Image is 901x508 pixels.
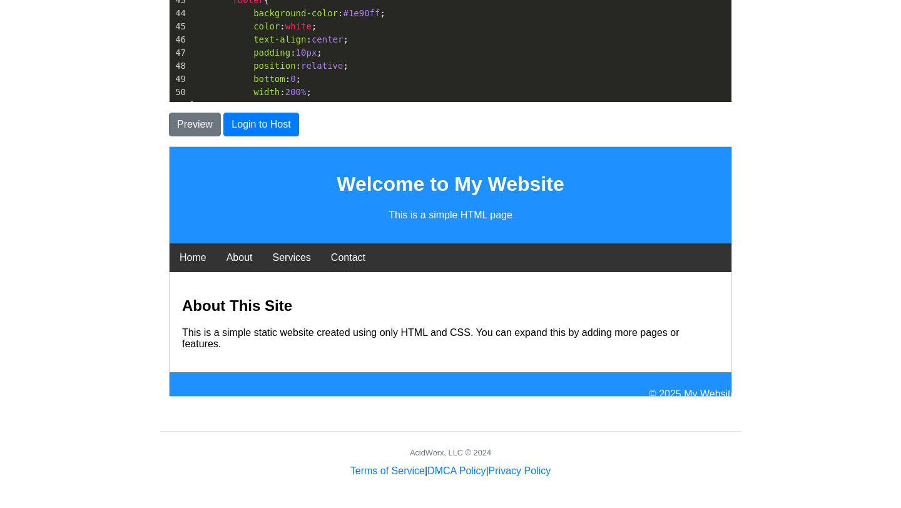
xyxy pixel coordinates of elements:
[151,96,206,125] a: Contact
[190,74,301,84] span: : ;
[223,113,298,136] button: Login to Host
[350,464,551,479] div: | |
[170,46,188,59] div: 47
[296,48,317,58] span: 10px
[170,20,188,33] div: 45
[190,8,385,18] span: : ;
[350,465,425,476] a: Terms of Service
[13,26,549,49] h1: Welcome to My Website
[170,99,188,112] div: 51
[190,100,196,110] span: }
[253,34,306,44] span: text-align
[169,113,221,136] button: Preview
[253,61,295,71] span: position
[13,63,549,74] p: This is a simple HTML page
[13,180,549,203] p: This is a simple static website created using only HTML and CSS. You can expand this by adding mo...
[47,96,93,125] a: About
[170,7,188,20] div: 44
[190,61,349,71] span: : ;
[290,74,295,84] span: 0
[190,34,349,44] span: : ;
[170,73,188,86] div: 49
[170,33,188,46] div: 46
[343,8,380,18] span: #1e90ff
[410,447,491,459] div: AcidWorx, LLC © 2024
[253,48,290,58] span: padding
[253,21,280,31] span: color
[253,74,285,84] span: bottom
[170,59,188,73] div: 48
[285,87,307,97] span: 200%
[312,34,344,44] span: center
[301,61,343,71] span: relative
[285,21,312,31] span: white
[190,87,312,97] span: : ;
[190,21,317,31] span: : ;
[489,465,551,476] a: Privacy Policy
[253,8,338,18] span: background-color
[13,150,549,168] h2: About This Site
[253,87,280,97] span: width
[427,465,486,476] a: DMCA Policy
[93,96,151,125] a: Services
[170,86,188,99] div: 50
[190,48,322,58] span: : ;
